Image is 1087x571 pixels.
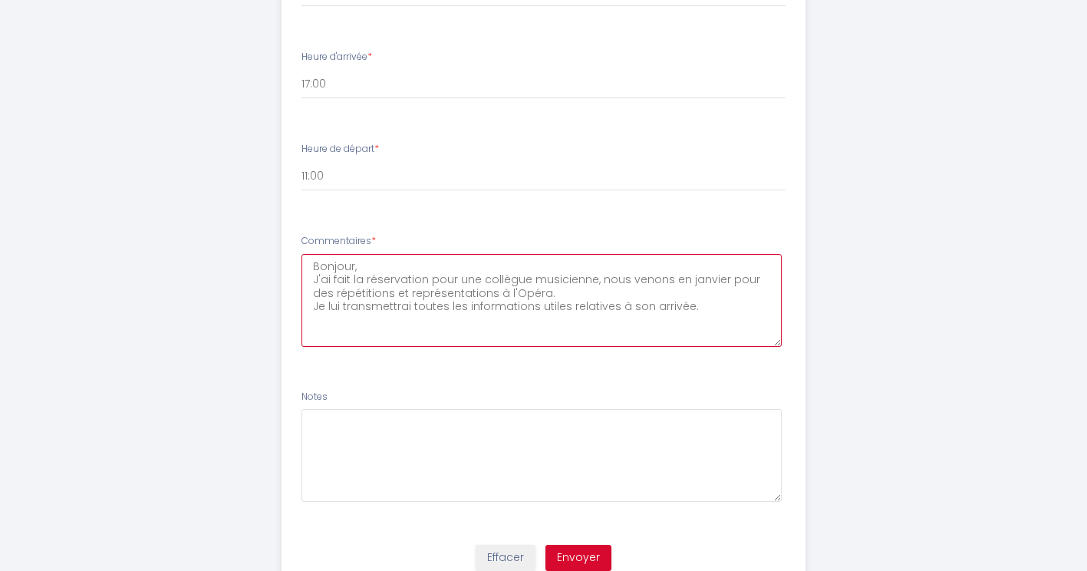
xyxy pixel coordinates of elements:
[301,234,376,249] label: Commentaires
[476,545,535,571] button: Effacer
[301,50,372,64] label: Heure d'arrivée
[545,545,611,571] button: Envoyer
[301,142,379,157] label: Heure de départ
[301,390,328,404] label: Notes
